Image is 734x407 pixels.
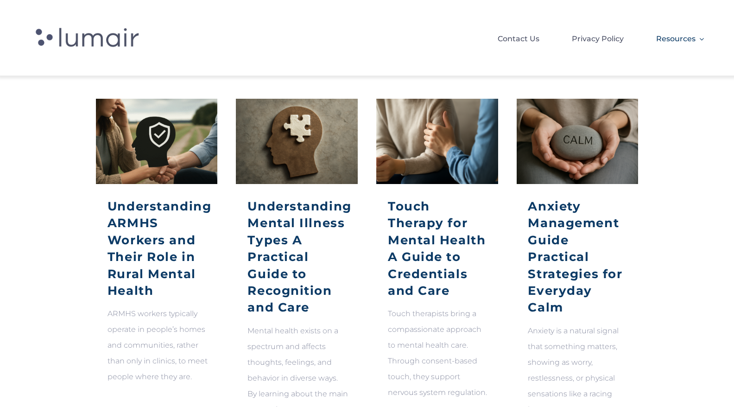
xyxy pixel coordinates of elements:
p: Touch therapists bring a compassionate approach to mental health care. Through consent-based touc... [388,306,489,401]
span: Privacy Policy [572,31,624,47]
nav: Lumair Header [199,23,704,53]
a: Touch Therapy for Mental Health A Guide to Credentials and Care [388,199,486,298]
span: Contact Us [498,31,539,47]
p: ARMHS workers typically operate in people’s homes and communities, rather than only in clinics, t... [108,306,209,385]
a: Understanding ARMHS Workers and Their Role in Rural Mental Health [108,199,211,298]
span: Resources [656,31,696,47]
a: Anxiety Management Guide Practical Strategies for Everyday Calm [528,199,622,315]
a: Understanding Mental Illness Types A Practical Guide to Recognition and Care [247,199,351,315]
a: Privacy Policy [572,23,624,53]
a: Contact Us [498,23,539,53]
a: Resources [656,23,704,53]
